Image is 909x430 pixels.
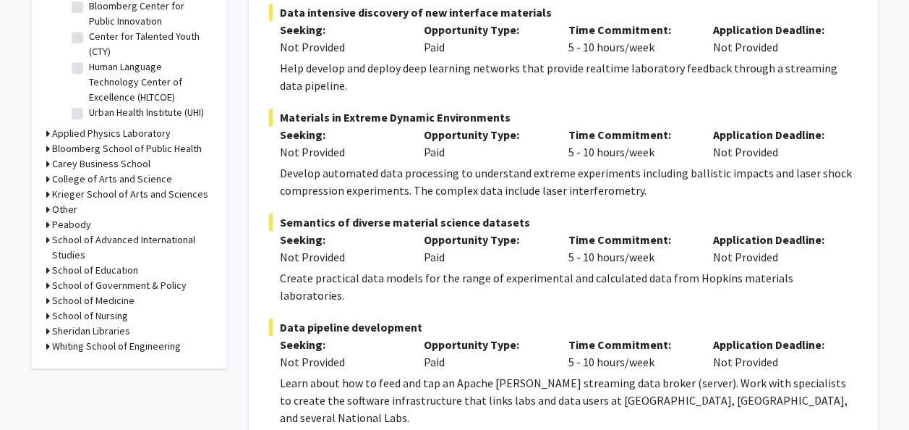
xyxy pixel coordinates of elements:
div: Develop automated data processing to understand extreme experiments including ballistic impacts a... [280,164,858,199]
h3: Whiting School of Engineering [52,339,181,354]
div: Paid [413,336,558,371]
div: 5 - 10 hours/week [558,231,702,266]
p: Opportunity Type: [424,231,547,248]
p: Time Commitment: [568,231,691,248]
div: Not Provided [280,353,403,371]
span: Data pipeline development [269,319,858,336]
label: Urban Health Institute (UHI) [89,105,204,120]
label: Center for Talented Youth (CTY) [89,29,209,59]
div: Create practical data models for the range of experimental and calculated data from Hopkins mater... [280,269,858,304]
div: Paid [413,231,558,266]
h3: Sheridan Libraries [52,324,130,339]
p: Opportunity Type: [424,126,547,143]
div: 5 - 10 hours/week [558,21,702,56]
p: Application Deadline: [713,126,836,143]
h3: Krieger School of Arts and Sciences [52,187,208,202]
div: 5 - 10 hours/week [558,336,702,371]
div: Not Provided [280,38,403,56]
div: Help develop and deploy deep learning networks that provide realtime laboratory feedback through ... [280,59,858,94]
h3: College of Arts and Science [52,172,172,187]
h3: School of Government & Policy [52,278,187,293]
span: Materials in Extreme Dynamic Environments [269,109,858,126]
span: Semantics of diverse material science datasets [269,214,858,231]
p: Application Deadline: [713,336,836,353]
div: Not Provided [280,248,403,266]
p: Opportunity Type: [424,336,547,353]
span: Data intensive discovery of new interface materials [269,4,858,21]
div: Paid [413,21,558,56]
p: Application Deadline: [713,21,836,38]
div: Paid [413,126,558,161]
p: Seeking: [280,231,403,248]
p: Seeking: [280,21,403,38]
h3: Peabody [52,217,91,232]
div: Not Provided [702,336,847,371]
h3: Other [52,202,77,217]
div: Learn about how to feed and tap an Apache [PERSON_NAME] streaming data broker (server). Work with... [280,374,858,426]
h3: Bloomberg School of Public Health [52,141,202,156]
p: Application Deadline: [713,231,836,248]
div: 5 - 10 hours/week [558,126,702,161]
div: Not Provided [702,21,847,56]
div: Not Provided [702,126,847,161]
div: Not Provided [702,231,847,266]
label: Human Language Technology Center of Excellence (HLTCOE) [89,59,209,105]
iframe: Chat [11,365,61,419]
p: Time Commitment: [568,21,691,38]
h3: School of Nursing [52,308,128,324]
h3: School of Advanced International Studies [52,232,213,263]
p: Time Commitment: [568,336,691,353]
h3: School of Medicine [52,293,135,308]
p: Time Commitment: [568,126,691,143]
p: Seeking: [280,126,403,143]
h3: School of Education [52,263,138,278]
p: Opportunity Type: [424,21,547,38]
p: Seeking: [280,336,403,353]
h3: Carey Business School [52,156,150,172]
h3: Applied Physics Laboratory [52,126,171,141]
div: Not Provided [280,143,403,161]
